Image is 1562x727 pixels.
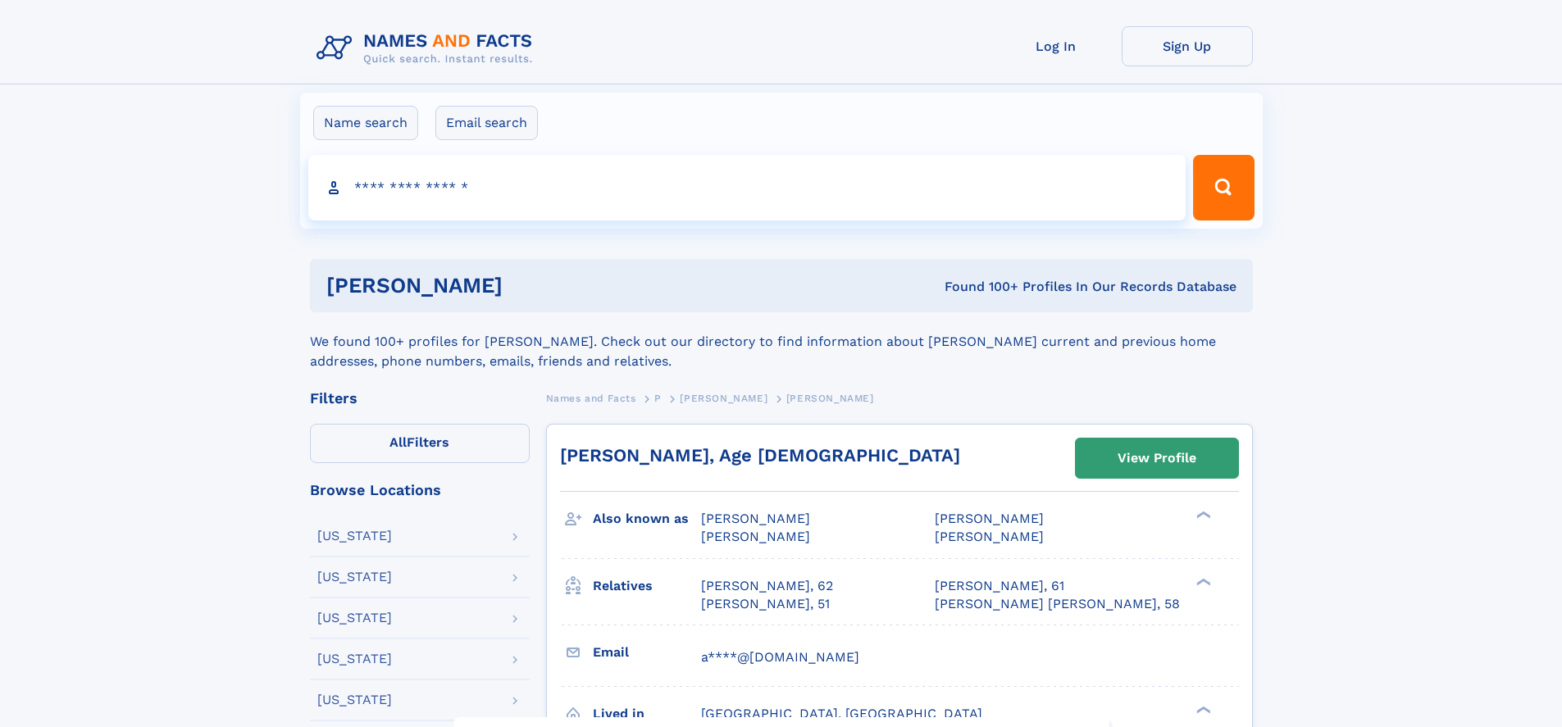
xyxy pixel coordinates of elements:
[786,393,874,404] span: [PERSON_NAME]
[317,652,392,666] div: [US_STATE]
[310,391,530,406] div: Filters
[935,595,1180,613] a: [PERSON_NAME] [PERSON_NAME], 58
[1192,704,1212,715] div: ❯
[313,106,418,140] label: Name search
[680,393,767,404] span: [PERSON_NAME]
[701,577,833,595] a: [PERSON_NAME], 62
[935,529,1044,544] span: [PERSON_NAME]
[310,26,546,70] img: Logo Names and Facts
[1192,510,1212,520] div: ❯
[317,693,392,707] div: [US_STATE]
[308,155,1186,220] input: search input
[935,511,1044,526] span: [PERSON_NAME]
[680,388,767,408] a: [PERSON_NAME]
[593,505,701,533] h3: Also known as
[723,278,1236,296] div: Found 100+ Profiles In Our Records Database
[701,706,982,721] span: [GEOGRAPHIC_DATA], [GEOGRAPHIC_DATA]
[435,106,538,140] label: Email search
[317,529,392,543] div: [US_STATE]
[1122,26,1253,66] a: Sign Up
[990,26,1122,66] a: Log In
[593,638,701,666] h3: Email
[310,483,530,498] div: Browse Locations
[317,611,392,625] div: [US_STATE]
[1192,576,1212,587] div: ❯
[701,595,830,613] a: [PERSON_NAME], 51
[310,424,530,463] label: Filters
[654,393,662,404] span: P
[317,570,392,584] div: [US_STATE]
[1076,438,1238,478] a: View Profile
[935,577,1064,595] a: [PERSON_NAME], 61
[310,312,1253,371] div: We found 100+ profiles for [PERSON_NAME]. Check out our directory to find information about [PERS...
[1118,439,1196,477] div: View Profile
[560,445,960,466] a: [PERSON_NAME], Age [DEMOGRAPHIC_DATA]
[389,434,407,450] span: All
[701,511,810,526] span: [PERSON_NAME]
[654,388,662,408] a: P
[593,572,701,600] h3: Relatives
[1193,155,1254,220] button: Search Button
[701,529,810,544] span: [PERSON_NAME]
[546,388,636,408] a: Names and Facts
[326,275,724,296] h1: [PERSON_NAME]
